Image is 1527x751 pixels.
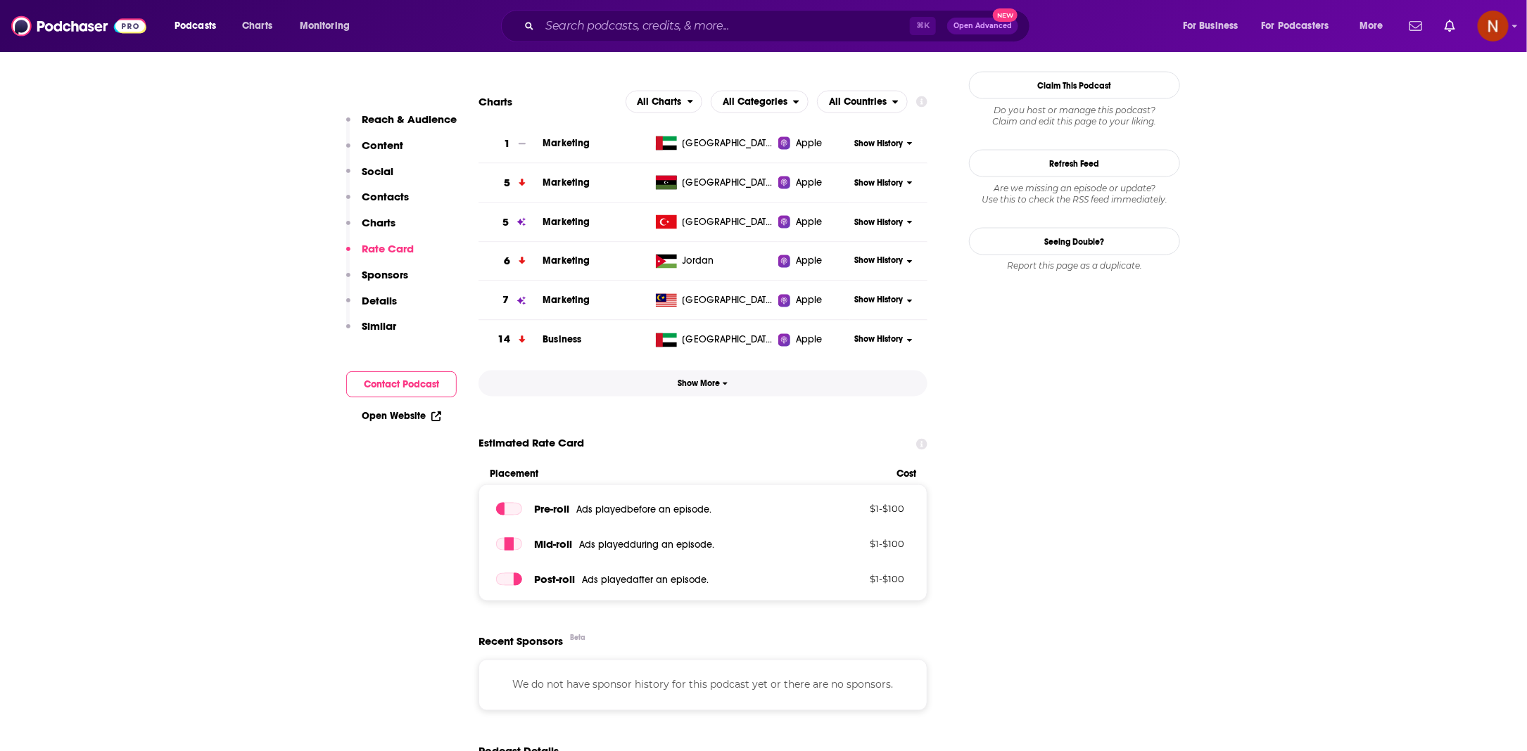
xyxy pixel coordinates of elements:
span: Apple [796,294,823,308]
span: Show History [854,217,903,229]
span: Post -roll [534,573,575,586]
span: Marketing [543,176,590,188]
span: Show History [854,255,903,267]
span: Malaysia [683,294,774,308]
a: Jordan [650,255,779,269]
span: Show History [854,177,903,189]
button: Refresh Feed [969,150,1180,177]
div: Search podcasts, credits, & more... [514,10,1044,42]
span: Show History [854,334,903,346]
span: Recent Sponsors [479,635,563,648]
a: Business [543,334,581,346]
button: Reach & Audience [346,113,457,139]
h3: 6 [504,254,510,270]
span: Logged in as AdelNBM [1478,11,1509,41]
a: Marketing [543,216,590,228]
span: Apple [796,215,823,229]
a: Seeing Double? [969,228,1180,255]
h3: 7 [502,293,509,309]
a: Open Website [362,410,441,422]
span: Turkey [683,215,774,229]
p: $ 1 - $ 100 [813,503,904,515]
span: Apple [796,176,823,190]
p: $ 1 - $ 100 [813,574,904,585]
img: Podchaser - Follow, Share and Rate Podcasts [11,13,146,39]
p: Sponsors [362,268,408,281]
span: Jordan [683,255,714,269]
button: open menu [626,91,703,113]
span: All Categories [723,97,787,107]
button: Show History [850,295,918,307]
span: Apple [796,136,823,150]
button: Show History [850,217,918,229]
span: Placement [490,468,885,480]
a: [GEOGRAPHIC_DATA] [650,136,779,150]
p: $ 1 - $ 100 [813,539,904,550]
button: Charts [346,216,395,242]
span: Ads played before an episode . [576,504,711,516]
h2: Charts [479,95,512,108]
div: Report this page as a duplicate. [969,261,1180,272]
a: [GEOGRAPHIC_DATA] [650,176,779,190]
a: 14 [479,321,543,359]
div: Claim and edit this page to your liking. [969,105,1180,127]
p: We do not have sponsor history for this podcast yet or there are no sponsors. [496,677,910,693]
span: Do you host or manage this podcast? [969,105,1180,116]
h2: Categories [711,91,809,113]
span: Show History [854,138,903,150]
span: For Business [1183,16,1238,36]
span: Apple [796,333,823,347]
span: Monitoring [300,16,350,36]
button: Show History [850,138,918,150]
button: Similar [346,319,396,345]
span: For Podcasters [1262,16,1329,36]
button: Claim This Podcast [969,72,1180,99]
h3: 5 [504,175,510,191]
div: Beta [570,634,585,643]
h3: 14 [498,332,510,348]
span: Cost [896,468,916,480]
button: Content [346,139,403,165]
span: United Arab Emirates [683,333,774,347]
button: Show History [850,334,918,346]
span: Charts [242,16,272,36]
a: 5 [479,203,543,242]
p: Social [362,165,393,178]
span: Libya [683,176,774,190]
span: Estimated Rate Card [479,430,584,457]
a: Apple [778,333,849,347]
p: Contacts [362,190,409,203]
span: Open Advanced [953,23,1012,30]
button: Rate Card [346,242,414,268]
span: More [1360,16,1383,36]
a: Apple [778,215,849,229]
p: Similar [362,319,396,333]
a: Show notifications dropdown [1404,14,1428,38]
h2: Countries [817,91,908,113]
button: open menu [817,91,908,113]
button: Show profile menu [1478,11,1509,41]
p: Content [362,139,403,152]
p: Details [362,294,397,307]
button: open menu [165,15,234,37]
a: Marketing [543,137,590,149]
a: Charts [233,15,281,37]
h2: Platforms [626,91,703,113]
h3: 1 [504,136,510,152]
button: Show History [850,177,918,189]
div: Are we missing an episode or update? Use this to check the RSS feed immediately. [969,183,1180,205]
span: Ads played during an episode . [579,539,714,551]
button: Contacts [346,190,409,216]
button: Contact Podcast [346,371,457,397]
button: open menu [711,91,809,113]
a: Marketing [543,255,590,267]
a: Apple [778,136,849,150]
p: Rate Card [362,242,414,255]
span: All Countries [829,97,887,107]
span: Podcasts [175,16,216,36]
span: United Arab Emirates [683,136,774,150]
